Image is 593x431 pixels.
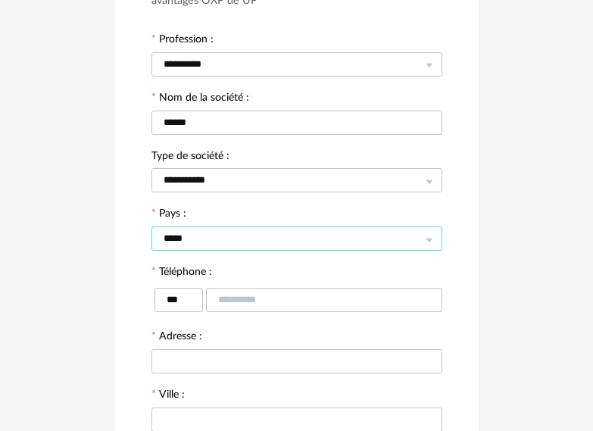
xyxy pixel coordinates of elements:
label: Téléphone : [151,267,212,280]
label: Pays : [151,208,186,222]
label: Ville : [151,389,185,403]
label: Nom de la société : [151,92,249,106]
label: Profession : [151,34,214,48]
label: Adresse : [151,331,202,345]
label: Type de société : [151,151,229,164]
